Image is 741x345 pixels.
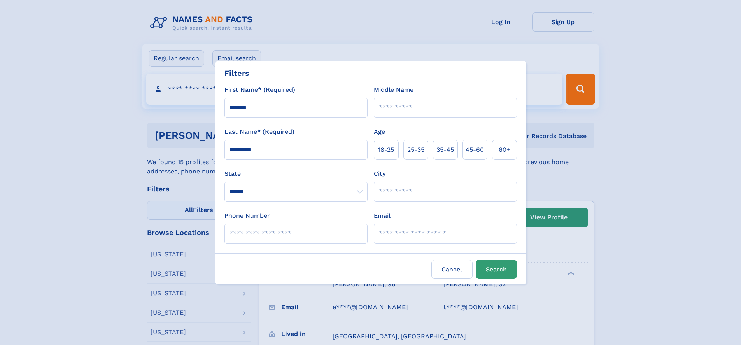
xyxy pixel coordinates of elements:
[374,169,385,179] label: City
[499,145,510,154] span: 60+
[431,260,473,279] label: Cancel
[224,211,270,221] label: Phone Number
[224,67,249,79] div: Filters
[224,169,368,179] label: State
[374,211,391,221] label: Email
[436,145,454,154] span: 35‑45
[224,127,294,137] label: Last Name* (Required)
[374,85,413,95] label: Middle Name
[476,260,517,279] button: Search
[407,145,424,154] span: 25‑35
[374,127,385,137] label: Age
[466,145,484,154] span: 45‑60
[224,85,295,95] label: First Name* (Required)
[378,145,394,154] span: 18‑25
